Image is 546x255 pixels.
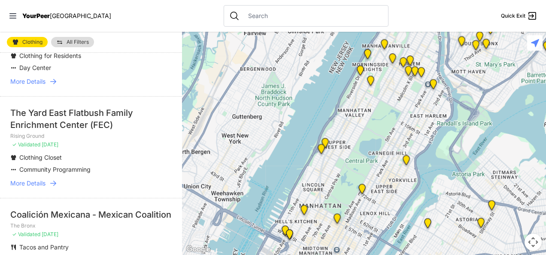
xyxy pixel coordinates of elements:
[397,152,415,172] div: Avenue Church
[352,62,369,82] div: Ford Hall
[19,166,91,173] span: Community Programming
[525,234,542,251] button: Map camera controls
[19,154,62,161] span: Clothing Closet
[19,243,69,251] span: Tacos and Pantry
[42,141,58,148] span: [DATE]
[353,180,371,201] div: Manhattan
[10,107,172,131] div: The Yard East Flatbush Family Enrichment Center (FEC)
[19,64,51,71] span: Day Center
[12,231,40,237] span: ✓ Validated
[281,226,298,246] div: Metro Baptist Church
[50,12,111,19] span: [GEOGRAPHIC_DATA]
[425,76,442,96] div: Main Location
[359,46,376,66] div: Manhattan
[10,133,172,140] p: Rising Ground
[12,141,40,148] span: ✓ Validated
[184,244,212,255] a: Open this area in Google Maps (opens a new window)
[453,33,470,53] div: Harm Reduction Center
[22,12,50,19] span: YourPeer
[501,11,537,21] a: Quick Exit
[501,12,525,19] span: Quick Exit
[384,50,401,70] div: The PILLARS – Holistic Recovery Support
[19,52,81,59] span: Clothing for Residents
[419,215,437,235] div: Fancy Thrift Shop
[42,231,58,237] span: [DATE]
[51,37,94,47] a: All Filters
[406,63,424,83] div: Manhattan
[394,54,412,74] div: Uptown/Harlem DYCD Youth Drop-in Center
[10,209,172,221] div: Coalición Mexicana - Mexican Coalition
[10,77,172,86] a: More Details
[477,35,495,56] div: The Bronx Pride Center
[22,13,111,18] a: YourPeer[GEOGRAPHIC_DATA]
[10,222,172,229] p: The Bronx
[7,37,48,47] a: Clothing
[67,39,89,45] span: All Filters
[316,134,334,155] div: Pathways Adult Drop-In Program
[184,244,212,255] img: Google
[10,77,45,86] span: More Details
[362,72,379,93] div: The Cathedral Church of St. John the Divine
[22,39,42,45] span: Clothing
[10,179,172,188] a: More Details
[276,222,294,243] div: New York
[413,64,430,84] div: East Harlem
[295,201,313,222] div: 9th Avenue Drop-in Center
[243,12,383,20] input: Search
[401,52,419,73] div: Manhattan
[10,179,45,188] span: More Details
